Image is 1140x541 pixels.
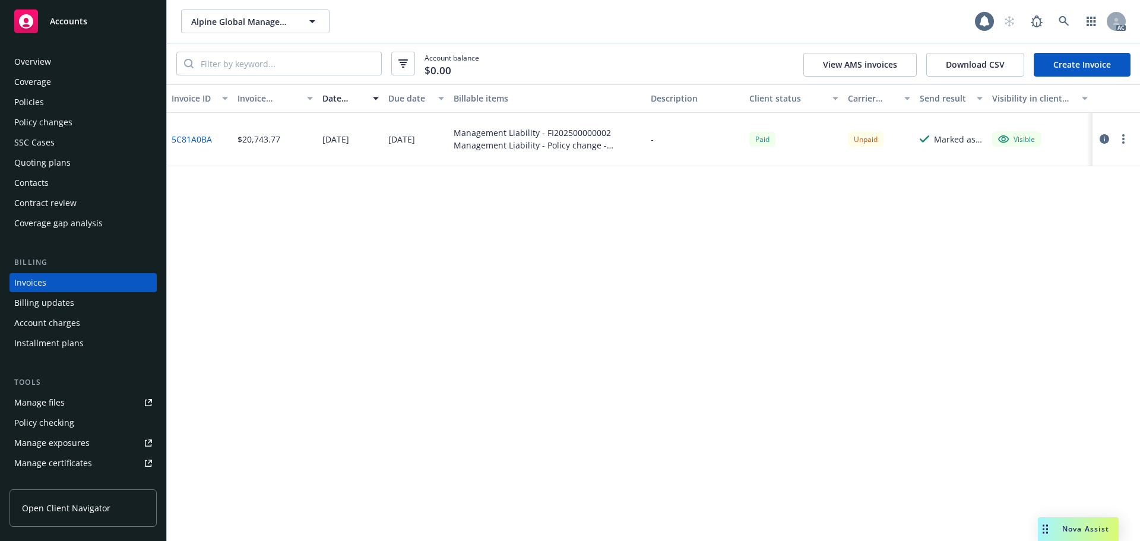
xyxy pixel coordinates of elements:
button: View AMS invoices [803,53,917,77]
a: Create Invoice [1034,53,1130,77]
button: Carrier status [843,84,916,113]
div: Quoting plans [14,153,71,172]
div: Manage files [14,393,65,412]
a: Accounts [9,5,157,38]
div: Carrier status [848,92,898,105]
a: Start snowing [997,10,1021,33]
a: Manage files [9,393,157,412]
svg: Search [184,59,194,68]
a: Installment plans [9,334,157,353]
button: Invoice amount [233,84,318,113]
a: Account charges [9,314,157,333]
div: Invoice amount [237,92,300,105]
a: Manage certificates [9,454,157,473]
div: - [651,133,654,145]
div: Billing [9,257,157,268]
div: Manage claims [14,474,74,493]
a: Policy checking [9,413,157,432]
div: [DATE] [322,133,349,145]
div: Coverage [14,72,51,91]
div: Paid [749,132,775,147]
a: Switch app [1079,10,1103,33]
a: Manage claims [9,474,157,493]
div: Policies [14,93,44,112]
a: Contacts [9,173,157,192]
div: Contacts [14,173,49,192]
span: Accounts [50,17,87,26]
div: Management Liability - FI202500000002 [454,126,641,139]
span: Open Client Navigator [22,502,110,514]
button: Description [646,84,745,113]
input: Filter by keyword... [194,52,381,75]
a: Contract review [9,194,157,213]
span: $0.00 [425,63,451,78]
div: Invoices [14,273,46,292]
div: Drag to move [1038,517,1053,541]
a: Manage exposures [9,434,157,453]
div: Billable items [454,92,641,105]
a: Billing updates [9,293,157,312]
button: Send result [915,84,987,113]
div: Tools [9,377,157,388]
div: Contract review [14,194,77,213]
div: Billing updates [14,293,74,312]
span: Nova Assist [1062,524,1109,534]
button: Invoice ID [167,84,233,113]
div: Description [651,92,740,105]
a: Quoting plans [9,153,157,172]
div: Client status [749,92,825,105]
div: Unpaid [848,132,883,147]
div: Due date [388,92,432,105]
a: SSC Cases [9,133,157,152]
div: Management Liability - Policy change - FI202500000002 [454,139,641,151]
button: Visibility in client dash [987,84,1092,113]
div: Installment plans [14,334,84,353]
a: Policies [9,93,157,112]
div: Send result [920,92,970,105]
span: Alpine Global Management LLC [191,15,294,28]
div: Policy changes [14,113,72,132]
a: Coverage gap analysis [9,214,157,233]
button: Date issued [318,84,384,113]
button: Client status [745,84,843,113]
div: Account charges [14,314,80,333]
div: Date issued [322,92,366,105]
div: Overview [14,52,51,71]
div: Visibility in client dash [992,92,1075,105]
button: Download CSV [926,53,1024,77]
a: Policy changes [9,113,157,132]
div: [DATE] [388,133,415,145]
a: Search [1052,10,1076,33]
button: Alpine Global Management LLC [181,10,330,33]
div: $20,743.77 [237,133,280,145]
a: 5C81A0BA [172,133,212,145]
button: Billable items [449,84,646,113]
div: Policy checking [14,413,74,432]
a: Overview [9,52,157,71]
a: Invoices [9,273,157,292]
span: Account balance [425,53,479,75]
button: Due date [384,84,449,113]
div: Manage exposures [14,434,90,453]
div: Marked as sent [934,133,983,145]
div: Invoice ID [172,92,215,105]
a: Report a Bug [1025,10,1049,33]
div: Visible [998,134,1035,144]
a: Coverage [9,72,157,91]
div: Manage certificates [14,454,92,473]
button: Nova Assist [1038,517,1119,541]
div: SSC Cases [14,133,55,152]
div: Coverage gap analysis [14,214,103,233]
